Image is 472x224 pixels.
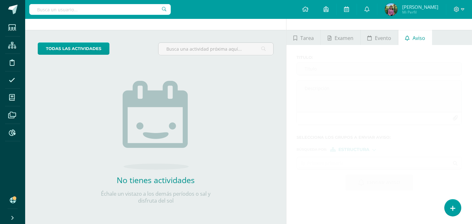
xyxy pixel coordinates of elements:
[123,81,189,170] img: no_activities.png
[385,3,397,16] img: ed5d616ba0f764b5d7c97a1e5ffb2c75.png
[93,190,219,204] p: Échale un vistazo a los demás períodos o sal y disfruta del sol
[361,30,398,45] a: Evento
[93,175,219,185] h2: No tienes actividades
[413,31,425,46] span: Aviso
[375,31,391,46] span: Evento
[297,148,327,151] span: Búsqueda por :
[321,30,360,45] a: Examen
[297,135,462,140] label: Selecciona los grupos a enviar aviso :
[367,175,400,190] span: Enviar aviso
[345,175,413,191] button: Enviar aviso
[297,157,449,169] input: Ej. Primero primaria
[29,4,171,15] input: Busca un usuario...
[297,63,462,75] input: Titulo
[398,30,432,45] a: Aviso
[300,31,314,46] span: Tarea
[338,148,369,151] span: Estructura
[330,147,377,152] div: [object Object]
[402,4,438,10] span: [PERSON_NAME]
[38,42,109,55] a: todas las Actividades
[335,31,353,46] span: Examen
[286,30,320,45] a: Tarea
[402,9,438,15] span: Mi Perfil
[297,55,462,60] label: Titulo :
[158,43,273,55] input: Busca una actividad próxima aquí...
